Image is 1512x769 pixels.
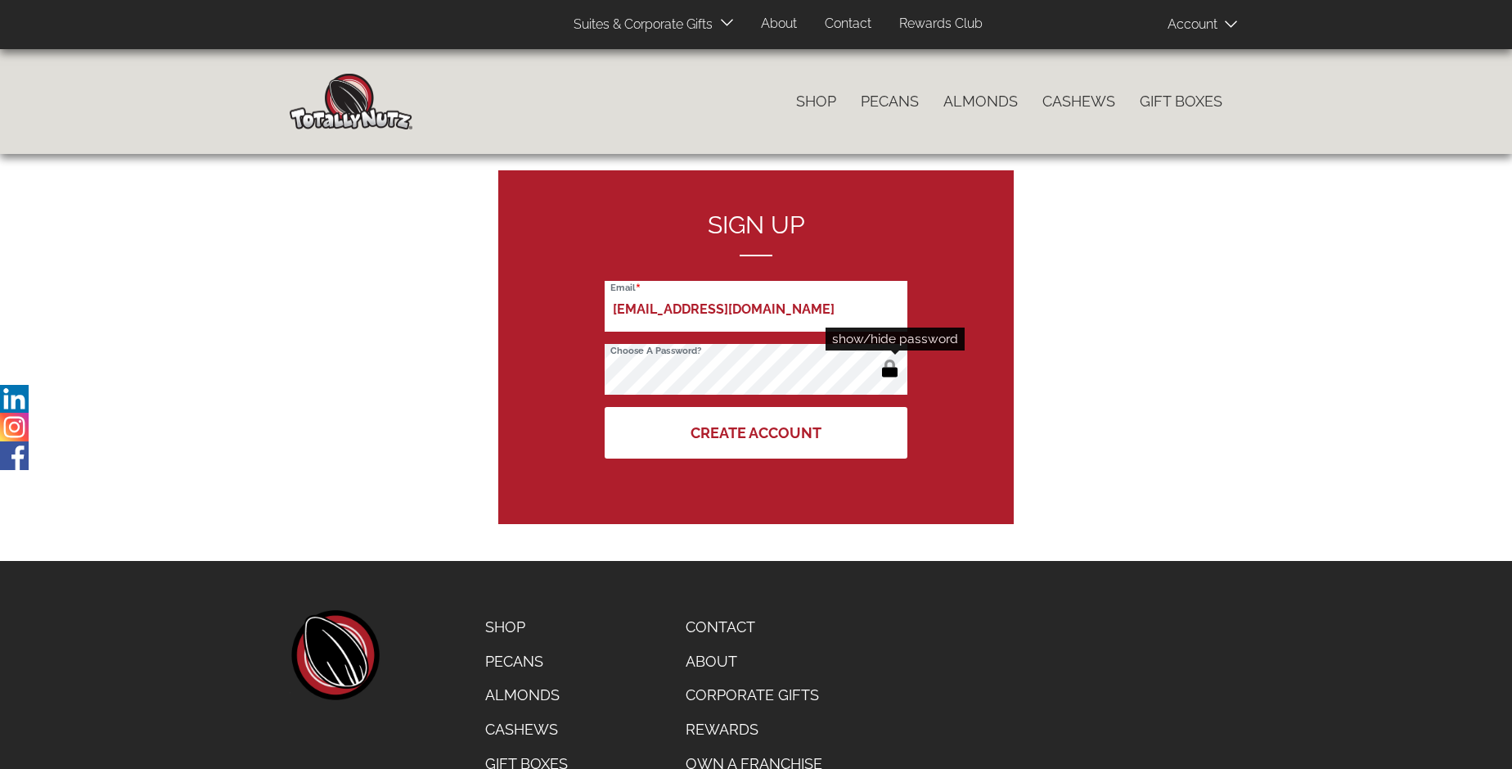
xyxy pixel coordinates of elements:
[673,678,835,712] a: Corporate Gifts
[473,645,580,679] a: Pecans
[673,645,835,679] a: About
[605,211,907,256] h2: Sign up
[290,74,412,129] img: Home
[290,610,380,700] a: home
[931,84,1030,119] a: Almonds
[784,84,848,119] a: Shop
[605,281,907,332] input: Email
[1030,84,1127,119] a: Cashews
[605,407,907,459] button: Create Account
[473,678,580,712] a: Almonds
[749,8,809,40] a: About
[848,84,931,119] a: Pecans
[561,9,718,41] a: Suites & Corporate Gifts
[1127,84,1235,119] a: Gift Boxes
[812,8,884,40] a: Contact
[887,8,995,40] a: Rewards Club
[826,328,965,351] div: show/hide password
[673,712,835,747] a: Rewards
[473,610,580,645] a: Shop
[473,712,580,747] a: Cashews
[673,610,835,645] a: Contact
